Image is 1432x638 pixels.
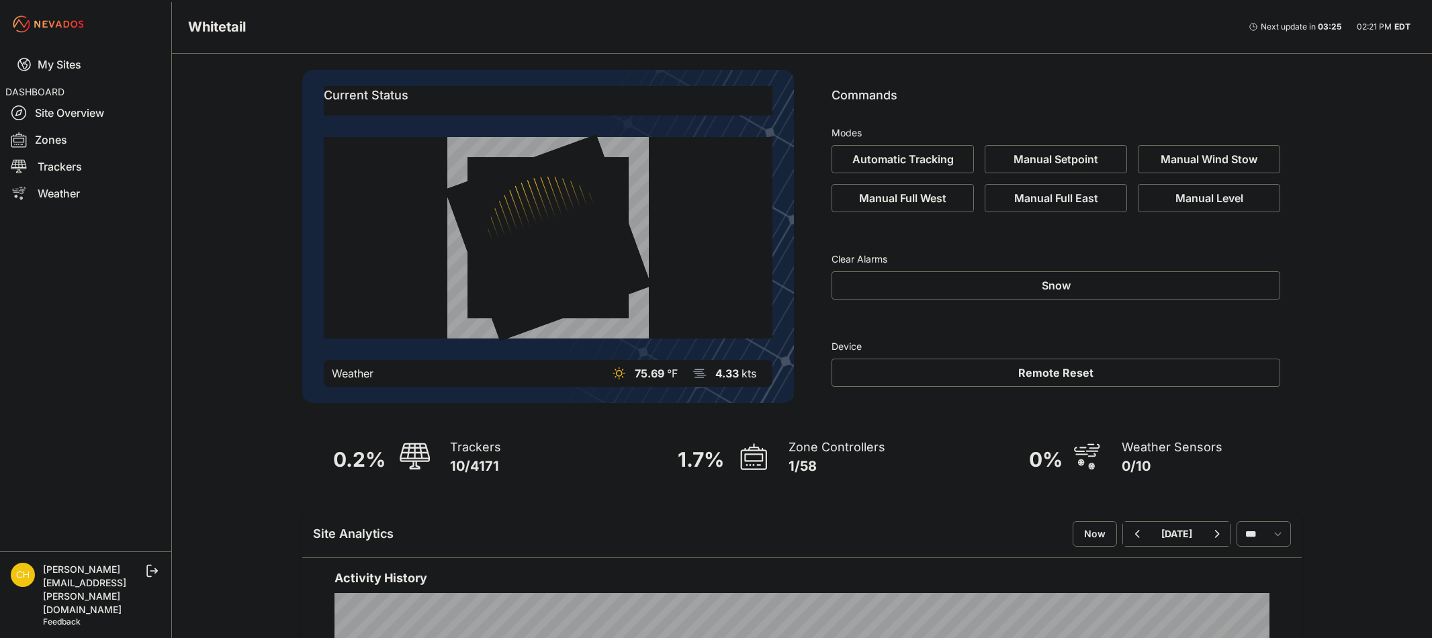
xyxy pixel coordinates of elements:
[985,184,1127,212] button: Manual Full East
[11,563,35,587] img: chris.young@nevados.solar
[789,457,885,475] div: 1/58
[450,438,501,457] div: Trackers
[1318,21,1342,32] div: 03 : 25
[188,9,246,44] nav: Breadcrumb
[832,126,862,140] h3: Modes
[832,253,1280,266] h3: Clear Alarms
[302,419,625,494] a: 0.2%Trackers10/4171
[635,367,664,380] span: 75.69
[715,367,739,380] span: 4.33
[5,86,64,97] span: DASHBOARD
[43,563,144,617] div: [PERSON_NAME][EMAIL_ADDRESS][PERSON_NAME][DOMAIN_NAME]
[832,359,1280,387] button: Remote Reset
[832,86,1280,116] p: Commands
[832,271,1280,300] button: Snow
[334,569,1269,588] h2: Activity History
[1073,521,1117,547] button: Now
[1122,457,1222,475] div: 0/10
[832,184,974,212] button: Manual Full West
[667,367,678,380] span: °F
[5,153,166,180] a: Trackers
[333,447,386,471] span: 0.2 %
[5,180,166,207] a: Weather
[832,145,974,173] button: Automatic Tracking
[1138,184,1280,212] button: Manual Level
[1122,438,1222,457] div: Weather Sensors
[450,457,501,475] div: 10/4171
[742,367,756,380] span: kts
[1029,447,1063,471] span: 0 %
[313,525,394,543] h2: Site Analytics
[5,99,166,126] a: Site Overview
[1261,21,1316,32] span: Next update in
[1394,21,1411,32] span: EDT
[1357,21,1392,32] span: 02:21 PM
[678,447,724,471] span: 1.7 %
[11,13,86,35] img: Nevados
[985,145,1127,173] button: Manual Setpoint
[5,126,166,153] a: Zones
[641,419,963,494] a: 1.7%Zone Controllers1/58
[332,365,373,381] div: Weather
[188,17,246,36] h3: Whitetail
[1138,145,1280,173] button: Manual Wind Stow
[43,617,81,627] a: Feedback
[5,48,166,81] a: My Sites
[979,419,1302,494] a: 0%Weather Sensors0/10
[1151,522,1203,546] button: [DATE]
[789,438,885,457] div: Zone Controllers
[832,340,1280,353] h3: Device
[324,86,772,116] p: Current Status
